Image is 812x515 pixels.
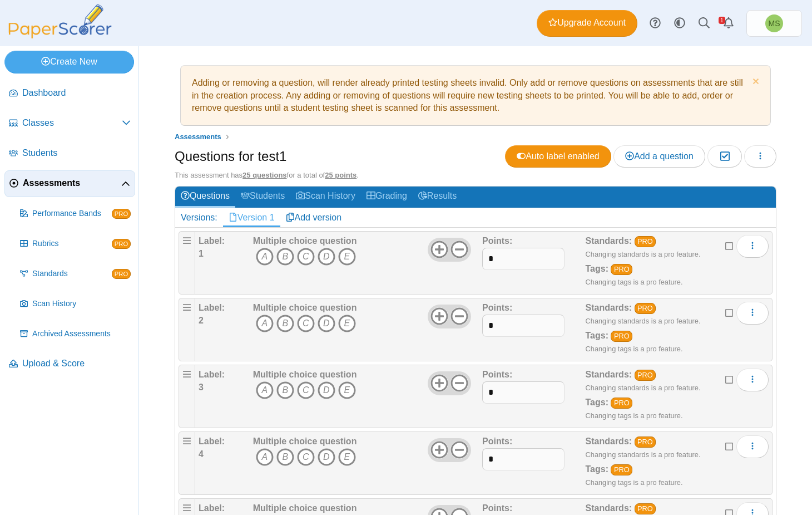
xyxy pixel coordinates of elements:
[586,464,608,474] b: Tags:
[736,235,769,257] button: More options
[256,248,274,266] i: A
[338,248,356,266] i: E
[635,370,656,381] a: PRO
[611,331,632,342] a: PRO
[586,370,632,379] b: Standards:
[253,436,357,446] b: Multiple choice question
[32,208,112,219] span: Performance Bands
[537,10,637,37] a: Upgrade Account
[297,315,315,332] i: C
[613,145,705,168] a: Add a question
[611,398,632,409] a: PRO
[16,291,135,317] a: Scan History
[4,4,116,38] img: PaperScorer
[235,187,290,207] a: Students
[16,261,135,287] a: Standards PRO
[750,77,759,89] a: Dismiss notice
[611,464,632,475] a: PRO
[253,303,357,312] b: Multiple choice question
[413,187,462,207] a: Results
[199,303,225,312] b: Label:
[175,147,286,166] h1: Questions for test1
[4,110,135,137] a: Classes
[586,331,608,340] b: Tags:
[32,238,112,249] span: Rubrics
[199,449,204,459] b: 4
[736,369,769,391] button: More options
[199,503,225,513] b: Label:
[586,450,701,459] small: Changing standards is a pro feature.
[482,503,512,513] b: Points:
[318,315,335,332] i: D
[175,133,221,141] span: Assessments
[16,321,135,347] a: Archived Assessments
[586,345,683,353] small: Changing tags is a pro feature.
[4,351,135,377] a: Upload & Score
[482,236,512,246] b: Points:
[32,298,131,310] span: Scan History
[338,448,356,466] i: E
[586,264,608,273] b: Tags:
[179,231,195,295] div: Drag handle
[635,503,656,514] a: PRO
[22,147,131,159] span: Students
[112,239,131,249] span: PRO
[276,315,294,332] i: B
[297,381,315,399] i: C
[199,236,225,246] b: Label:
[736,435,769,458] button: More options
[611,264,632,275] a: PRO
[4,140,135,167] a: Students
[482,370,512,379] b: Points:
[505,145,611,168] a: Auto label enabled
[548,17,626,29] span: Upgrade Account
[325,171,357,179] u: 25 points
[112,209,131,219] span: PRO
[586,436,632,446] b: Standards:
[769,19,780,27] span: Morgan Stefik
[635,303,656,314] a: PRO
[586,478,683,487] small: Changing tags is a pro feature.
[112,269,131,279] span: PRO
[297,248,315,266] i: C
[23,177,121,189] span: Assessments
[765,14,783,32] span: Morgan Stefik
[280,208,348,227] a: Add version
[172,130,224,144] a: Assessments
[256,381,274,399] i: A
[586,236,632,246] b: Standards:
[318,381,335,399] i: D
[736,302,769,324] button: More options
[290,187,361,207] a: Scan History
[175,170,776,180] div: This assessment has for a total of .
[199,316,204,325] b: 2
[482,303,512,312] b: Points:
[482,436,512,446] b: Points:
[175,187,235,207] a: Questions
[276,448,294,466] i: B
[253,503,357,513] b: Multiple choice question
[253,370,357,379] b: Multiple choice question
[253,236,357,246] b: Multiple choice question
[635,236,656,247] a: PRO
[179,431,195,495] div: Drag handle
[223,208,280,227] a: Version 1
[276,381,294,399] i: B
[4,51,134,73] a: Create New
[297,448,315,466] i: C
[199,436,225,446] b: Label:
[586,398,608,407] b: Tags:
[586,250,701,258] small: Changing standards is a pro feature.
[4,80,135,107] a: Dashboard
[586,503,632,513] b: Standards:
[586,384,701,392] small: Changing standards is a pro feature.
[16,230,135,257] a: Rubrics PRO
[22,357,131,370] span: Upload & Score
[199,249,204,258] b: 1
[256,315,274,332] i: A
[179,298,195,361] div: Drag handle
[586,278,683,286] small: Changing tags is a pro feature.
[4,31,116,40] a: PaperScorer
[256,448,274,466] i: A
[199,370,225,379] b: Label:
